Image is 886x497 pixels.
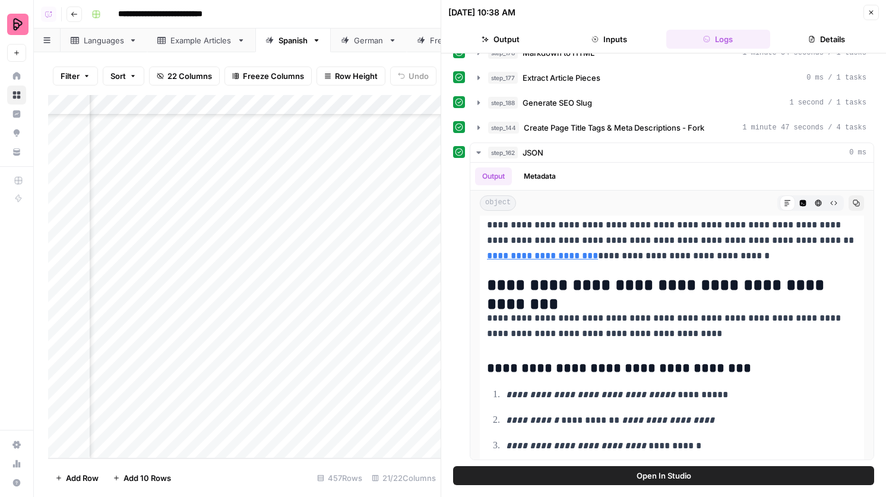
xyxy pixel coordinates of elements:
img: Preply Logo [7,14,29,35]
button: 0 ms / 1 tasks [470,68,874,87]
button: Undo [390,67,436,86]
span: Filter [61,70,80,82]
span: 0 ms [849,147,866,158]
div: Languages [84,34,124,46]
span: Row Height [335,70,378,82]
span: JSON [523,147,543,159]
span: Open In Studio [637,470,691,482]
span: step_188 [488,97,518,109]
button: Row Height [317,67,385,86]
button: Filter [53,67,98,86]
div: French [430,34,457,46]
div: Example Articles [170,34,232,46]
span: Create Page Title Tags & Meta Descriptions - Fork [524,122,704,134]
a: Home [7,67,26,86]
span: object [480,195,516,211]
button: 1 second / 1 tasks [470,93,874,112]
button: Help + Support [7,473,26,492]
a: Insights [7,105,26,124]
a: Opportunities [7,124,26,143]
button: Open In Studio [453,466,874,485]
span: 22 Columns [167,70,212,82]
span: 1 minute 47 seconds / 4 tasks [742,122,866,133]
span: 1 second / 1 tasks [789,97,866,108]
button: Add Row [48,468,106,487]
button: Output [448,30,552,49]
div: [DATE] 10:38 AM [448,7,515,18]
a: Spanish [255,29,331,52]
button: 0 ms [470,143,874,162]
a: Settings [7,435,26,454]
span: Extract Article Pieces [523,72,600,84]
span: step_144 [488,122,519,134]
button: Freeze Columns [224,67,312,86]
button: Output [475,167,512,185]
button: 22 Columns [149,67,220,86]
a: Example Articles [147,29,255,52]
a: Languages [61,29,147,52]
button: Add 10 Rows [106,468,178,487]
span: step_177 [488,72,518,84]
div: German [354,34,384,46]
span: Add 10 Rows [124,472,171,484]
div: Spanish [279,34,308,46]
span: step_162 [488,147,518,159]
a: Your Data [7,143,26,162]
div: 21/22 Columns [367,468,441,487]
span: Generate SEO Slug [523,97,592,109]
button: Sort [103,67,144,86]
span: Undo [409,70,429,82]
a: Usage [7,454,26,473]
button: Workspace: Preply [7,10,26,39]
span: 0 ms / 1 tasks [806,72,866,83]
button: Details [775,30,879,49]
button: 1 minute 47 seconds / 4 tasks [470,118,874,137]
button: Inputs [557,30,661,49]
span: Add Row [66,472,99,484]
button: Logs [666,30,770,49]
a: French [407,29,480,52]
span: Sort [110,70,126,82]
a: German [331,29,407,52]
div: 0 ms [470,163,874,460]
span: Freeze Columns [243,70,304,82]
div: 457 Rows [312,468,367,487]
a: Browse [7,86,26,105]
button: Metadata [517,167,563,185]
